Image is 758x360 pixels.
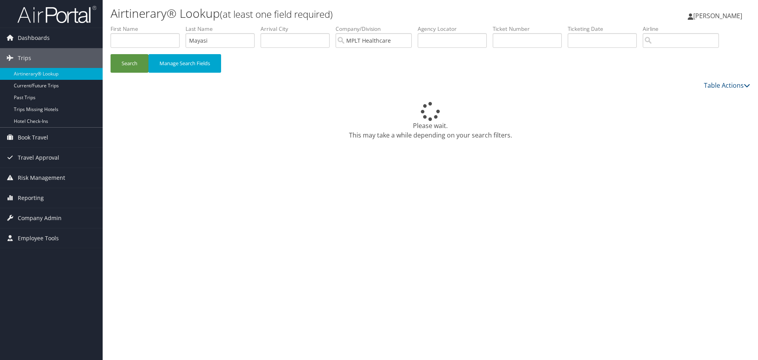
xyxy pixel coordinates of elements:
a: Table Actions [704,81,750,90]
span: [PERSON_NAME] [693,11,742,20]
span: Dashboards [18,28,50,48]
label: Airline [643,25,725,33]
span: Reporting [18,188,44,208]
button: Manage Search Fields [148,54,221,73]
a: [PERSON_NAME] [688,4,750,28]
span: Travel Approval [18,148,59,168]
h1: Airtinerary® Lookup [111,5,537,22]
span: Company Admin [18,208,62,228]
div: Please wait. This may take a while depending on your search filters. [111,102,750,140]
button: Search [111,54,148,73]
label: Company/Division [336,25,418,33]
span: Trips [18,48,31,68]
img: airportal-logo.png [17,5,96,24]
label: Ticket Number [493,25,568,33]
label: Agency Locator [418,25,493,33]
label: Ticketing Date [568,25,643,33]
span: Employee Tools [18,228,59,248]
label: First Name [111,25,186,33]
label: Arrival City [261,25,336,33]
span: Risk Management [18,168,65,188]
small: (at least one field required) [220,8,333,21]
label: Last Name [186,25,261,33]
span: Book Travel [18,128,48,147]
